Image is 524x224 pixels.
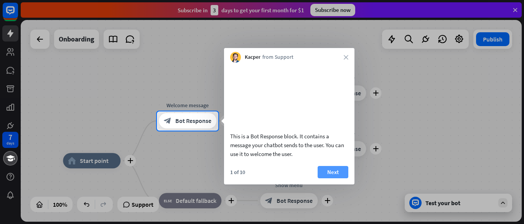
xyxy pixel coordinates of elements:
span: from Support [262,53,293,61]
div: This is a Bot Response block. It contains a message your chatbot sends to the user. You can use i... [230,132,348,158]
i: close [344,55,348,60]
i: block_bot_response [164,117,171,125]
span: Bot Response [175,117,211,125]
button: Open LiveChat chat widget [6,3,29,26]
span: Kacper [245,53,260,61]
button: Next [318,166,348,178]
div: 1 of 10 [230,169,245,176]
